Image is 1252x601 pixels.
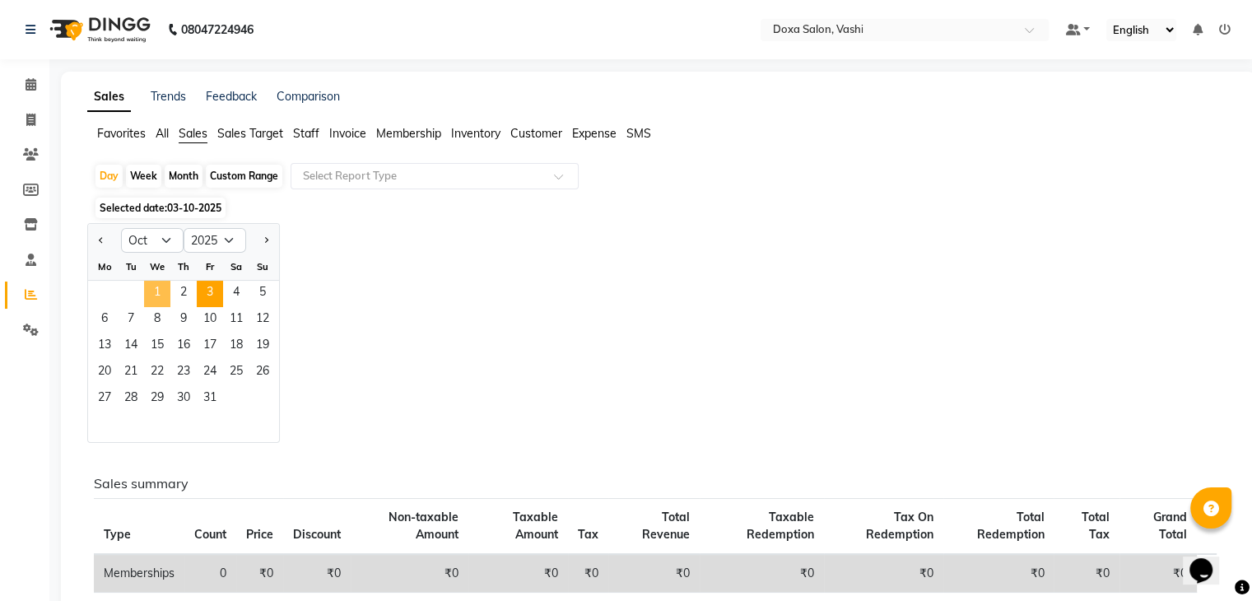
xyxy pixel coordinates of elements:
[181,7,254,53] b: 08047224946
[642,510,690,542] span: Total Revenue
[194,527,226,542] span: Count
[217,126,283,141] span: Sales Target
[170,307,197,333] div: Thursday, October 9, 2025
[170,360,197,386] span: 23
[293,126,319,141] span: Staff
[144,307,170,333] span: 8
[451,126,500,141] span: Inventory
[144,360,170,386] div: Wednesday, October 22, 2025
[249,333,276,360] div: Sunday, October 19, 2025
[170,307,197,333] span: 9
[170,333,197,360] div: Thursday, October 16, 2025
[259,227,272,254] button: Next month
[151,89,186,104] a: Trends
[943,554,1054,593] td: ₹0
[351,554,468,593] td: ₹0
[144,360,170,386] span: 22
[179,126,207,141] span: Sales
[236,554,283,593] td: ₹0
[118,386,144,412] span: 28
[118,307,144,333] div: Tuesday, October 7, 2025
[197,307,223,333] div: Friday, October 10, 2025
[170,281,197,307] span: 2
[197,386,223,412] div: Friday, October 31, 2025
[95,198,226,218] span: Selected date:
[608,554,700,593] td: ₹0
[1119,554,1197,593] td: ₹0
[118,307,144,333] span: 7
[95,165,123,188] div: Day
[97,126,146,141] span: Favorites
[197,333,223,360] span: 17
[468,554,568,593] td: ₹0
[866,510,933,542] span: Tax On Redemption
[249,254,276,280] div: Su
[197,360,223,386] span: 24
[223,254,249,280] div: Sa
[118,254,144,280] div: Tu
[170,386,197,412] div: Thursday, October 30, 2025
[1054,554,1119,593] td: ₹0
[223,333,249,360] span: 18
[91,386,118,412] div: Monday, October 27, 2025
[91,333,118,360] div: Monday, October 13, 2025
[165,165,202,188] div: Month
[572,126,617,141] span: Expense
[223,281,249,307] div: Saturday, October 4, 2025
[197,254,223,280] div: Fr
[513,510,558,542] span: Taxable Amount
[144,333,170,360] span: 15
[249,360,276,386] div: Sunday, October 26, 2025
[184,228,246,253] select: Select year
[223,281,249,307] span: 4
[1183,535,1236,585] iframe: chat widget
[197,333,223,360] div: Friday, October 17, 2025
[249,307,276,333] div: Sunday, October 12, 2025
[249,281,276,307] span: 5
[197,360,223,386] div: Friday, October 24, 2025
[144,333,170,360] div: Wednesday, October 15, 2025
[118,386,144,412] div: Tuesday, October 28, 2025
[223,333,249,360] div: Saturday, October 18, 2025
[197,307,223,333] span: 10
[197,281,223,307] div: Friday, October 3, 2025
[249,281,276,307] div: Sunday, October 5, 2025
[170,281,197,307] div: Thursday, October 2, 2025
[118,360,144,386] div: Tuesday, October 21, 2025
[223,307,249,333] span: 11
[91,360,118,386] div: Monday, October 20, 2025
[283,554,351,593] td: ₹0
[170,386,197,412] span: 30
[94,476,1217,492] h6: Sales summary
[206,89,257,104] a: Feedback
[626,126,651,141] span: SMS
[246,527,273,542] span: Price
[197,386,223,412] span: 31
[249,360,276,386] span: 26
[1082,510,1110,542] span: Total Tax
[1153,510,1187,542] span: Grand Total
[170,360,197,386] div: Thursday, October 23, 2025
[223,360,249,386] span: 25
[170,254,197,280] div: Th
[91,307,118,333] span: 6
[144,307,170,333] div: Wednesday, October 8, 2025
[104,527,131,542] span: Type
[91,360,118,386] span: 20
[184,554,236,593] td: 0
[91,307,118,333] div: Monday, October 6, 2025
[700,554,824,593] td: ₹0
[121,228,184,253] select: Select month
[91,254,118,280] div: Mo
[293,527,341,542] span: Discount
[167,202,221,214] span: 03-10-2025
[156,126,169,141] span: All
[510,126,562,141] span: Customer
[144,254,170,280] div: We
[389,510,458,542] span: Non-taxable Amount
[170,333,197,360] span: 16
[578,527,598,542] span: Tax
[126,165,161,188] div: Week
[568,554,608,593] td: ₹0
[223,307,249,333] div: Saturday, October 11, 2025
